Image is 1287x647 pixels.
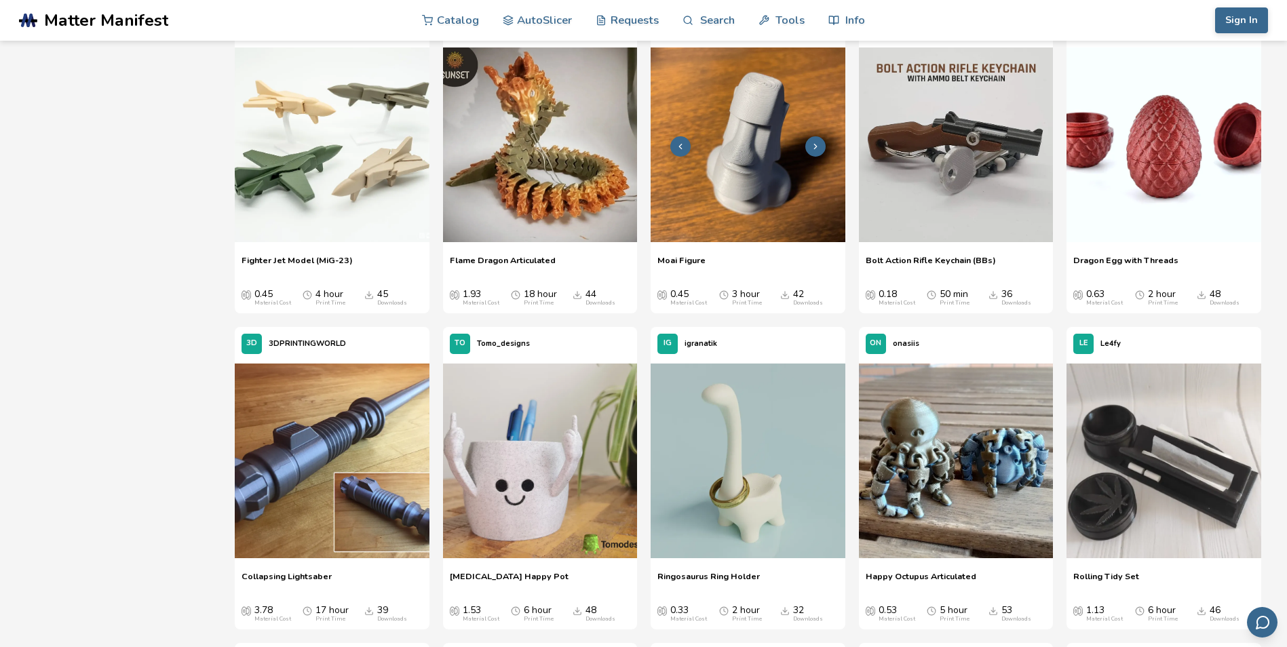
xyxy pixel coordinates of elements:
[524,289,557,307] div: 18 hour
[879,605,915,623] div: 0.53
[793,605,823,623] div: 32
[879,616,915,623] div: Material Cost
[793,289,823,307] div: 42
[1197,605,1206,616] span: Downloads
[585,289,615,307] div: 44
[377,289,407,307] div: 45
[664,339,672,348] span: IG
[377,300,407,307] div: Downloads
[44,11,168,30] span: Matter Manifest
[719,289,729,300] span: Average Print Time
[1247,607,1278,638] button: Send feedback via email
[1197,289,1206,300] span: Downloads
[450,255,556,275] a: Flame Dragon Articulated
[524,300,554,307] div: Print Time
[573,289,582,300] span: Downloads
[657,605,667,616] span: Average Cost
[463,300,499,307] div: Material Cost
[866,289,875,300] span: Average Cost
[1073,255,1178,275] a: Dragon Egg with Threads
[254,289,291,307] div: 0.45
[657,571,760,591] span: Ringosaurus Ring Holder
[940,300,969,307] div: Print Time
[364,289,374,300] span: Downloads
[927,289,936,300] span: Average Print Time
[1148,300,1178,307] div: Print Time
[477,336,530,351] p: Tomo_designs
[670,300,707,307] div: Material Cost
[1001,300,1031,307] div: Downloads
[780,289,790,300] span: Downloads
[455,339,465,348] span: TO
[1073,571,1139,591] a: Rolling Tidy Set
[1210,289,1240,307] div: 48
[1086,605,1123,623] div: 1.13
[573,605,582,616] span: Downloads
[1079,339,1088,348] span: LE
[246,339,257,348] span: 3D
[511,605,520,616] span: Average Print Time
[463,616,499,623] div: Material Cost
[450,289,459,300] span: Average Cost
[315,300,345,307] div: Print Time
[1135,289,1145,300] span: Average Print Time
[315,289,345,307] div: 4 hour
[1210,300,1240,307] div: Downloads
[377,616,407,623] div: Downloads
[988,289,998,300] span: Downloads
[657,255,706,275] span: Moai Figure
[879,289,915,307] div: 0.18
[940,605,969,623] div: 5 hour
[927,605,936,616] span: Average Print Time
[732,289,762,307] div: 3 hour
[269,336,346,351] p: 3DPRINTINGWORLD
[988,605,998,616] span: Downloads
[242,571,332,591] a: Collapsing Lightsaber
[1210,616,1240,623] div: Downloads
[1135,605,1145,616] span: Average Print Time
[303,605,312,616] span: Average Print Time
[450,605,459,616] span: Average Cost
[866,571,976,591] a: Happy Octupus Articulated
[1215,7,1268,33] button: Sign In
[1001,616,1031,623] div: Downloads
[866,255,996,275] a: Bolt Action Rifle Keychain (BBs)
[732,616,762,623] div: Print Time
[585,616,615,623] div: Downloads
[879,300,915,307] div: Material Cost
[940,616,969,623] div: Print Time
[254,605,291,623] div: 3.78
[254,616,291,623] div: Material Cost
[670,605,707,623] div: 0.33
[450,571,569,591] a: [MEDICAL_DATA] Happy Pot
[780,605,790,616] span: Downloads
[1001,289,1031,307] div: 36
[254,300,291,307] div: Material Cost
[732,605,762,623] div: 2 hour
[893,336,919,351] p: onasiis
[670,289,707,307] div: 0.45
[685,336,717,351] p: igranatik
[1086,289,1123,307] div: 0.63
[1073,289,1083,300] span: Average Cost
[1148,289,1178,307] div: 2 hour
[524,616,554,623] div: Print Time
[463,605,499,623] div: 1.53
[1148,616,1178,623] div: Print Time
[585,300,615,307] div: Downloads
[242,255,353,275] a: Fighter Jet Model (MiG-23)
[364,605,374,616] span: Downloads
[1086,300,1123,307] div: Material Cost
[793,300,823,307] div: Downloads
[657,289,667,300] span: Average Cost
[1073,605,1083,616] span: Average Cost
[511,289,520,300] span: Average Print Time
